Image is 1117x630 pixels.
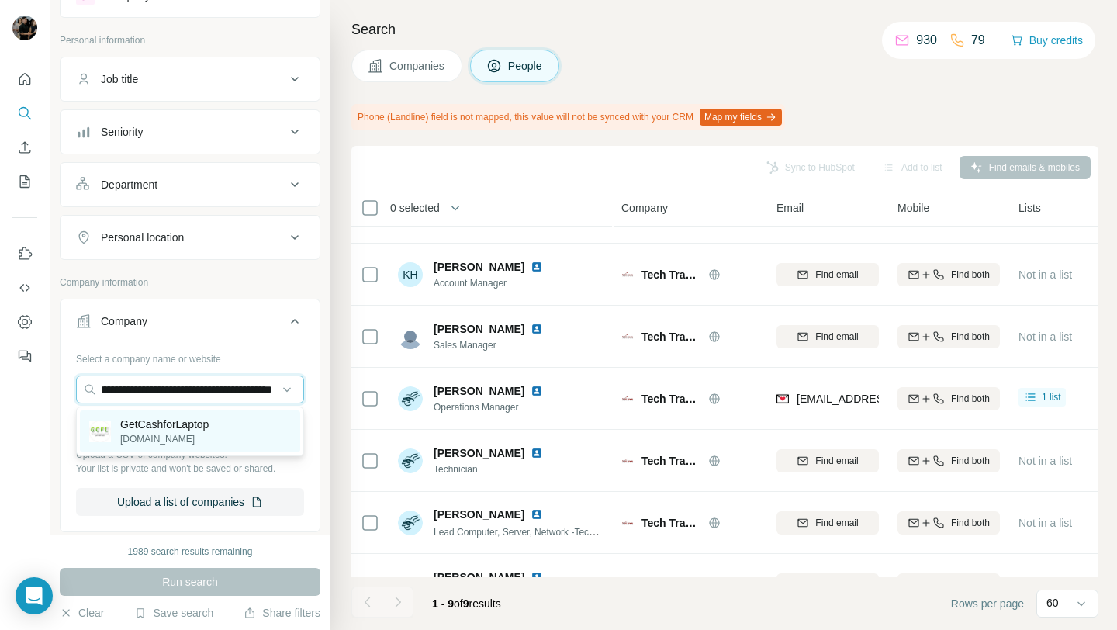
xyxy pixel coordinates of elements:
[120,432,209,446] p: [DOMAIN_NAME]
[1018,455,1072,467] span: Not in a list
[641,391,700,407] span: Tech Trade Partners
[398,511,423,535] img: Avatar
[621,517,634,529] img: Logo of Tech Trade Partners
[398,324,423,349] img: Avatar
[101,71,138,87] div: Job title
[641,515,700,531] span: Tech Trade Partners
[951,268,990,282] span: Find both
[815,454,858,468] span: Find email
[61,61,320,98] button: Job title
[1042,390,1061,404] span: 1 list
[454,597,463,610] span: of
[432,597,501,610] span: results
[531,323,543,335] img: LinkedIn logo
[120,417,209,432] p: GetCashforLaptop
[531,508,543,521] img: LinkedIn logo
[351,104,785,130] div: Phone (Landline) field is not mapped, this value will not be synced with your CRM
[776,263,879,286] button: Find email
[531,261,543,273] img: LinkedIn logo
[434,525,618,538] span: Lead Computer, Server, Network -Technician
[951,330,990,344] span: Find both
[897,387,1000,410] button: Find both
[531,447,543,459] img: LinkedIn logo
[897,325,1000,348] button: Find both
[12,342,37,370] button: Feedback
[398,262,423,287] div: KH
[12,168,37,196] button: My lists
[76,462,304,476] p: Your list is private and won't be saved or shared.
[897,263,1000,286] button: Find both
[951,392,990,406] span: Find both
[621,393,634,405] img: Logo of Tech Trade Partners
[776,391,789,407] img: provider findymail logo
[432,597,454,610] span: 1 - 9
[12,240,37,268] button: Use Surfe on LinkedIn
[244,605,320,621] button: Share filters
[1011,29,1083,51] button: Buy credits
[134,605,213,621] button: Save search
[128,545,253,559] div: 1989 search results remaining
[61,219,320,256] button: Personal location
[351,19,1098,40] h4: Search
[61,303,320,346] button: Company
[621,200,668,216] span: Company
[101,124,143,140] div: Seniority
[1018,331,1072,343] span: Not in a list
[815,516,858,530] span: Find email
[1018,517,1072,529] span: Not in a list
[1046,595,1059,611] p: 60
[389,58,446,74] span: Companies
[12,274,37,302] button: Use Surfe API
[61,166,320,203] button: Department
[398,448,423,473] img: Avatar
[434,400,562,414] span: Operations Manager
[531,571,543,583] img: LinkedIn logo
[621,455,634,467] img: Logo of Tech Trade Partners
[951,454,990,468] span: Find both
[12,65,37,93] button: Quick start
[951,596,1024,611] span: Rows per page
[12,308,37,336] button: Dashboard
[89,421,111,442] img: GetCashforLaptop
[815,268,858,282] span: Find email
[797,393,980,405] span: [EMAIL_ADDRESS][DOMAIN_NAME]
[916,31,937,50] p: 930
[815,330,858,344] span: Find email
[641,453,700,469] span: Tech Trade Partners
[463,597,469,610] span: 9
[776,325,879,348] button: Find email
[434,321,524,337] span: [PERSON_NAME]
[434,383,524,399] span: [PERSON_NAME]
[60,605,104,621] button: Clear
[16,577,53,614] div: Open Intercom Messenger
[434,338,562,352] span: Sales Manager
[398,573,423,597] img: Avatar
[641,329,700,344] span: Tech Trade Partners
[434,462,562,476] span: Technician
[434,276,562,290] span: Account Manager
[700,109,782,126] button: Map my fields
[641,577,700,593] span: Tech Trade Partners
[60,275,320,289] p: Company information
[971,31,985,50] p: 79
[621,268,634,281] img: Logo of Tech Trade Partners
[434,445,524,461] span: [PERSON_NAME]
[61,113,320,151] button: Seniority
[434,569,524,585] span: [PERSON_NAME]
[776,200,804,216] span: Email
[398,386,423,411] img: Avatar
[776,449,879,472] button: Find email
[776,573,879,597] button: Find email
[897,511,1000,535] button: Find both
[76,346,304,366] div: Select a company name or website
[897,573,1000,597] button: Find both
[776,511,879,535] button: Find email
[897,200,929,216] span: Mobile
[1018,268,1072,281] span: Not in a list
[76,488,304,516] button: Upload a list of companies
[12,16,37,40] img: Avatar
[951,516,990,530] span: Find both
[101,230,184,245] div: Personal location
[1018,200,1041,216] span: Lists
[434,259,524,275] span: [PERSON_NAME]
